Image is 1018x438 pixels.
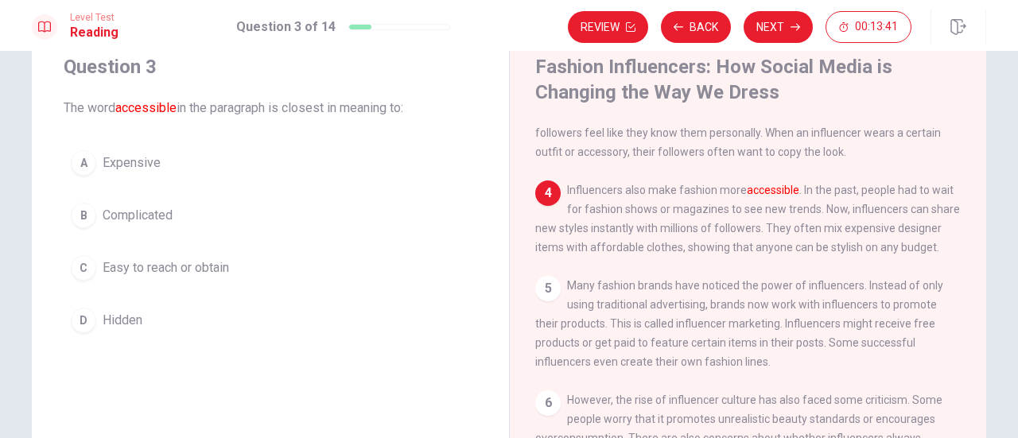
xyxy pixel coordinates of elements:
[64,248,477,288] button: CEasy to reach or obtain
[747,184,799,196] font: accessible
[568,11,648,43] button: Review
[71,203,96,228] div: B
[826,11,911,43] button: 00:13:41
[103,258,229,277] span: Easy to reach or obtain
[535,279,943,368] span: Many fashion brands have noticed the power of influencers. Instead of only using traditional adve...
[535,276,561,301] div: 5
[535,54,957,105] h4: Fashion Influencers: How Social Media is Changing the Way We Dress
[535,390,561,416] div: 6
[535,180,561,206] div: 4
[70,23,119,42] h1: Reading
[115,100,177,115] font: accessible
[71,255,96,281] div: C
[71,150,96,176] div: A
[855,21,898,33] span: 00:13:41
[236,17,336,37] h1: Question 3 of 14
[64,143,477,183] button: AExpensive
[744,11,813,43] button: Next
[71,308,96,333] div: D
[535,184,960,254] span: Influencers also make fashion more . In the past, people had to wait for fashion shows or magazin...
[70,12,119,23] span: Level Test
[64,54,477,79] h4: Question 3
[103,311,142,330] span: Hidden
[64,196,477,235] button: BComplicated
[64,300,477,340] button: DHidden
[103,153,161,172] span: Expensive
[103,206,173,225] span: Complicated
[661,11,731,43] button: Back
[64,99,477,118] span: The word in the paragraph is closest in meaning to:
